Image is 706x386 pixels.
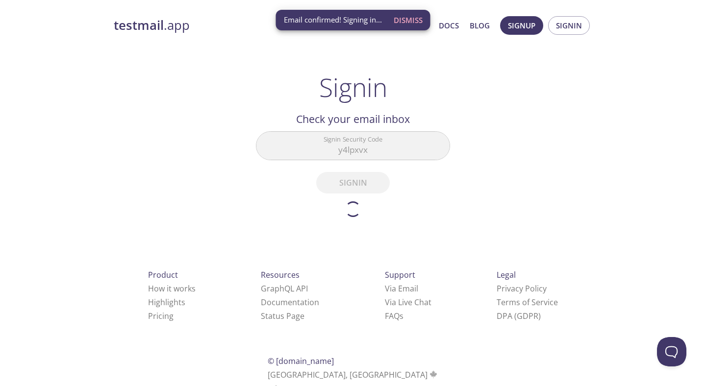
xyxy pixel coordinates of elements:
a: How it works [148,283,196,294]
span: Dismiss [394,14,423,26]
a: Status Page [261,311,304,321]
iframe: Help Scout Beacon - Open [657,337,686,366]
button: Dismiss [390,11,427,29]
span: © [DOMAIN_NAME] [268,356,334,366]
a: Via Email [385,283,418,294]
a: DPA (GDPR) [497,311,541,321]
span: Resources [261,269,300,280]
a: Via Live Chat [385,297,431,308]
span: Email confirmed! Signing in... [284,15,382,25]
a: Pricing [148,311,174,321]
button: Signin [548,16,590,35]
span: Legal [497,269,516,280]
a: Terms of Service [497,297,558,308]
a: Privacy Policy [497,283,547,294]
strong: testmail [114,17,164,34]
a: Documentation [261,297,319,308]
span: Support [385,269,415,280]
a: GraphQL API [261,283,308,294]
span: Product [148,269,178,280]
h1: Signin [319,72,387,102]
a: Highlights [148,297,185,308]
span: Signin [556,19,582,32]
span: [GEOGRAPHIC_DATA], [GEOGRAPHIC_DATA] [268,369,439,380]
a: testmail.app [114,17,344,34]
span: s [400,311,403,321]
a: Blog [470,19,490,32]
span: Signup [508,19,535,32]
a: Docs [439,19,459,32]
h2: Check your email inbox [256,111,450,127]
button: Signup [500,16,543,35]
a: FAQ [385,311,403,321]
